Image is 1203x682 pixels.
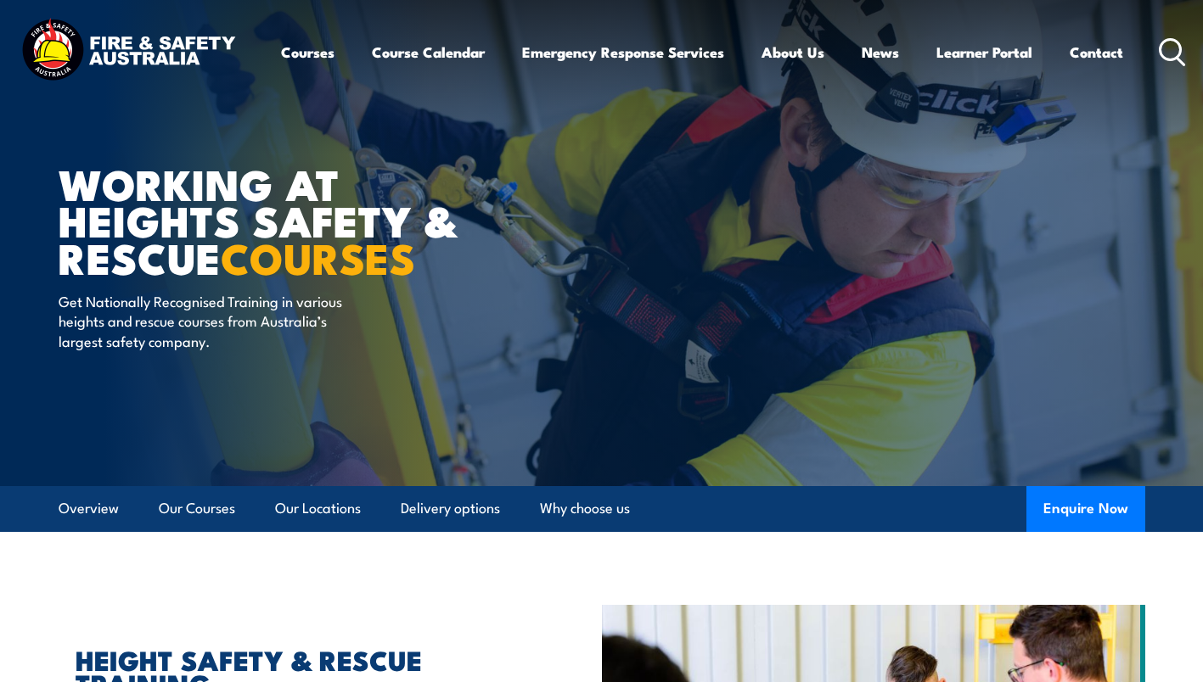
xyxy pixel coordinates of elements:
[372,30,485,75] a: Course Calendar
[221,224,415,289] strong: COURSES
[522,30,724,75] a: Emergency Response Services
[281,30,334,75] a: Courses
[59,291,368,350] p: Get Nationally Recognised Training in various heights and rescue courses from Australia’s largest...
[159,486,235,531] a: Our Courses
[762,30,824,75] a: About Us
[540,486,630,531] a: Why choose us
[862,30,899,75] a: News
[401,486,500,531] a: Delivery options
[1070,30,1123,75] a: Contact
[59,486,119,531] a: Overview
[59,165,478,275] h1: WORKING AT HEIGHTS SAFETY & RESCUE
[936,30,1032,75] a: Learner Portal
[1026,486,1145,532] button: Enquire Now
[275,486,361,531] a: Our Locations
